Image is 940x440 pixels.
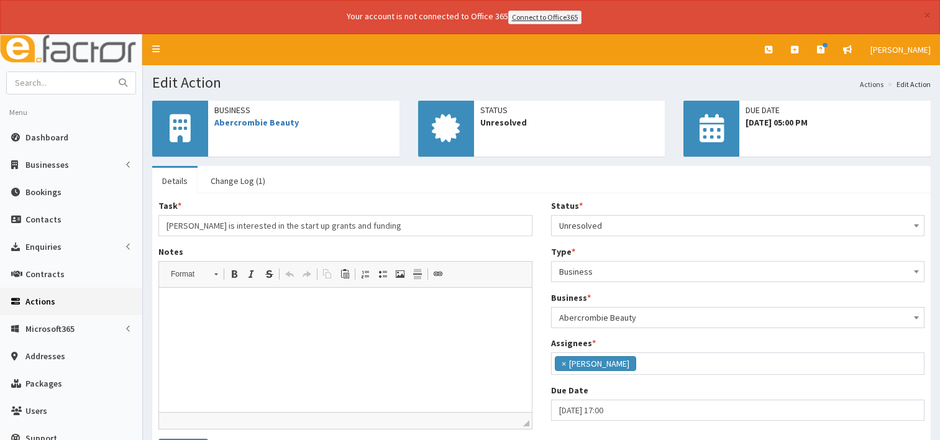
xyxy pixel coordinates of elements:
[214,104,393,116] span: Business
[25,323,75,334] span: Microsoft365
[551,337,596,349] label: Assignees
[25,241,62,252] span: Enquiries
[214,117,299,128] a: Abercrombie Beauty
[860,79,883,89] a: Actions
[25,405,47,416] span: Users
[555,356,636,371] li: Gina Waterhouse
[158,199,181,212] label: Task
[746,116,924,129] span: [DATE] 05:00 PM
[559,217,917,234] span: Unresolved
[25,132,68,143] span: Dashboard
[746,104,924,116] span: Due Date
[336,266,354,282] a: Paste (Ctrl+V)
[562,357,566,370] span: ×
[25,159,69,170] span: Businesses
[870,44,931,55] span: [PERSON_NAME]
[25,186,62,198] span: Bookings
[164,265,224,283] a: Format
[159,288,532,412] iframe: Rich Text Editor, notes
[861,34,940,65] a: [PERSON_NAME]
[357,266,374,282] a: Insert/Remove Numbered List
[551,291,591,304] label: Business
[25,296,55,307] span: Actions
[226,266,243,282] a: Bold (Ctrl+B)
[523,420,529,426] span: Drag to resize
[25,351,65,362] span: Addresses
[201,168,275,194] a: Change Log (1)
[158,245,183,258] label: Notes
[480,104,659,116] span: Status
[152,168,198,194] a: Details
[298,266,316,282] a: Redo (Ctrl+Y)
[885,79,931,89] li: Edit Action
[551,215,925,236] span: Unresolved
[101,10,828,24] div: Your account is not connected to Office 365
[508,11,582,24] a: Connect to Office365
[374,266,391,282] a: Insert/Remove Bulleted List
[391,266,409,282] a: Image
[559,263,917,280] span: Business
[281,266,298,282] a: Undo (Ctrl+Z)
[551,245,575,258] label: Type
[319,266,336,282] a: Copy (Ctrl+C)
[25,378,62,389] span: Packages
[551,307,925,328] span: Abercrombie Beauty
[409,266,426,282] a: Insert Horizontal Line
[25,268,65,280] span: Contracts
[551,261,925,282] span: Business
[551,199,583,212] label: Status
[924,9,931,22] button: ×
[7,72,111,94] input: Search...
[152,75,931,91] h1: Edit Action
[480,116,659,129] span: Unresolved
[243,266,260,282] a: Italic (Ctrl+I)
[429,266,447,282] a: Link (Ctrl+L)
[559,309,917,326] span: Abercrombie Beauty
[551,384,588,396] label: Due Date
[260,266,278,282] a: Strike Through
[25,214,62,225] span: Contacts
[165,266,208,282] span: Format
